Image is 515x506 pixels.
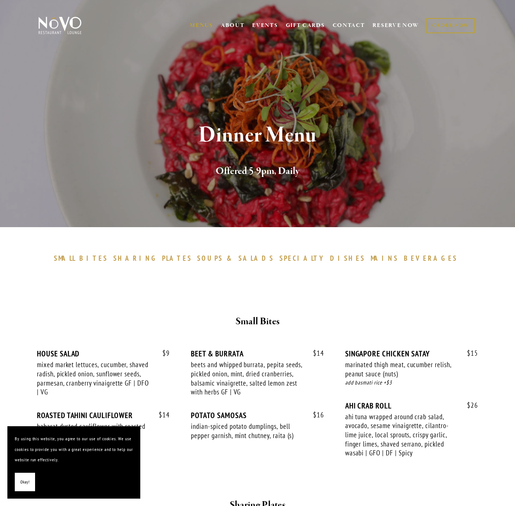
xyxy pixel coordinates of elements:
[467,349,471,358] span: $
[151,411,170,419] span: 14
[191,422,303,440] div: indian-spiced potato dumplings, bell pepper garnish, mint chutney, raita (s)
[345,401,478,410] div: AHI CRAB ROLL
[286,18,325,33] a: GIFT CARDS
[15,434,133,465] p: By using this website, you agree to our use of cookies. We use cookies to provide you with a grea...
[345,349,478,358] div: SINGAPORE CHICKEN SATAY
[191,349,324,358] div: BEET & BURRATA
[159,410,162,419] span: $
[345,412,457,458] div: ahi tuna wrapped around crab salad, avocado, sesame vinaigrette, cilantro-lime juice, local sprou...
[279,254,327,263] span: SPECIALTY
[313,349,317,358] span: $
[113,254,195,263] a: SHARINGPLATES
[279,254,369,263] a: SPECIALTYDISHES
[20,477,30,488] span: Okay!
[404,254,458,263] span: BEVERAGES
[37,349,170,358] div: HOUSE SALAD
[252,22,278,29] a: EVENTS
[50,123,465,147] h1: Dinner Menu
[37,422,149,458] div: baharat dusted cauliflower with roasted red pepper-tahini sauce topped with chili-lime cashews GF...
[197,254,223,263] span: SOUPS
[404,254,461,263] a: BEVERAGES
[7,426,140,499] section: Cookie banner
[190,22,213,29] a: MENUS
[113,254,158,263] span: SHARING
[236,315,279,328] strong: Small Bites
[162,254,192,263] span: PLATES
[227,254,235,263] span: &
[197,254,277,263] a: SOUPS&SALADS
[221,22,245,29] a: ABOUT
[54,254,112,263] a: SMALLBITES
[15,473,35,492] button: Okay!
[37,411,170,420] div: ROASTED TAHINI CAULIFLOWER
[467,401,471,410] span: $
[345,360,457,378] div: marinated thigh meat, cucumber relish, peanut sauce (nuts)
[238,254,274,263] span: SALADS
[306,349,324,358] span: 14
[345,379,478,387] div: add basmati rice +$3
[79,254,108,263] span: BITES
[54,254,76,263] span: SMALL
[460,401,478,410] span: 26
[50,164,465,179] h2: Offered 5-9pm, Daily
[191,411,324,420] div: POTATO SAMOSAS
[155,349,170,358] span: 9
[313,410,317,419] span: $
[371,254,402,263] a: MAINS
[426,18,475,33] a: ORDER NOW
[37,16,83,35] img: Novo Restaurant &amp; Lounge
[330,254,365,263] span: DISHES
[371,254,398,263] span: MAINS
[37,360,149,397] div: mixed market lettuces, cucumber, shaved radish, pickled onion, sunflower seeds, parmesan, cranber...
[306,411,324,419] span: 16
[372,18,419,33] a: RESERVE NOW
[191,360,303,397] div: beets and whipped burrata, pepita seeds, pickled onion, mint, dried cranberries, balsamic vinaigr...
[333,18,365,33] a: CONTACT
[162,349,166,358] span: $
[460,349,478,358] span: 15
